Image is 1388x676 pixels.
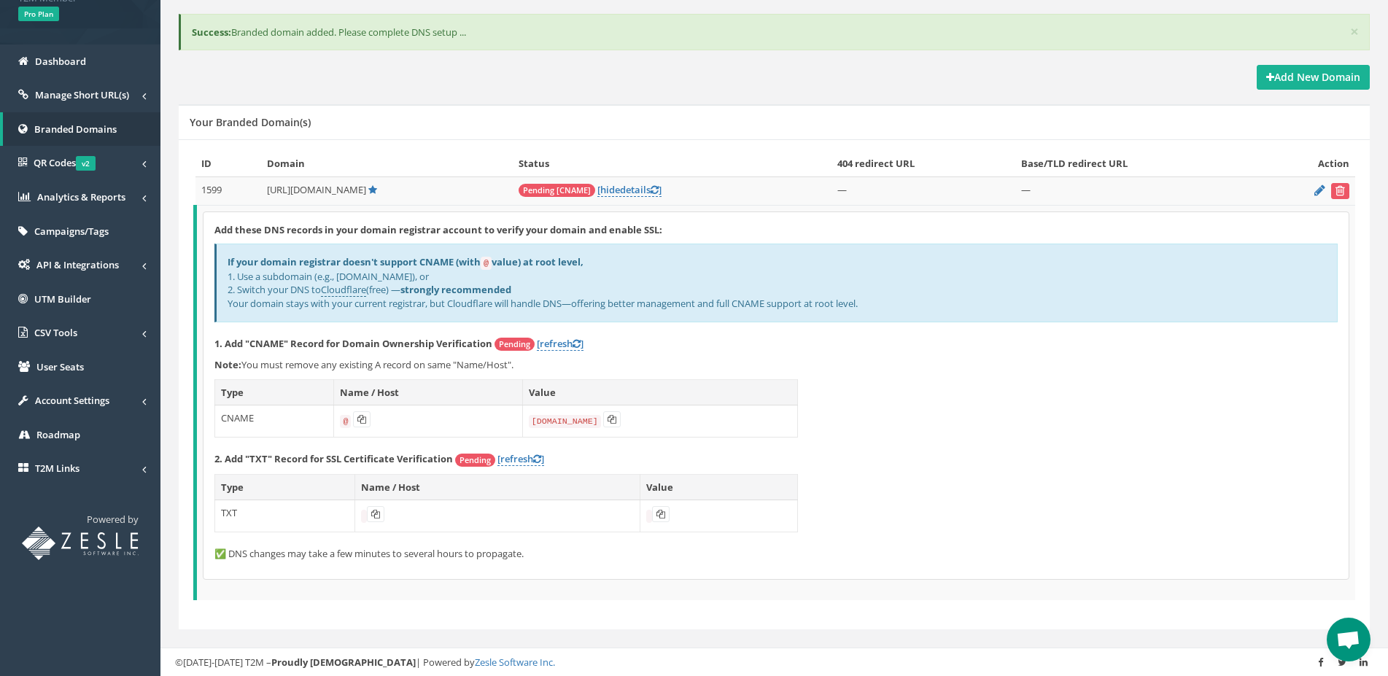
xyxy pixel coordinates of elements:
td: 1599 [195,176,262,205]
b: strongly recommended [400,283,511,296]
span: Campaigns/Tags [34,225,109,238]
span: v2 [76,156,96,171]
span: Account Settings [35,394,109,407]
span: [URL][DOMAIN_NAME] [267,183,366,196]
b: If your domain registrar doesn't support CNAME (with value) at root level, [228,255,583,268]
code: [DOMAIN_NAME] [529,415,601,428]
strong: Add New Domain [1266,70,1360,84]
strong: 2. Add "TXT" Record for SSL Certificate Verification [214,452,453,465]
span: Powered by [87,513,139,526]
a: [refresh] [497,452,544,466]
span: CSV Tools [34,326,77,339]
a: Zesle Software Inc. [475,656,555,669]
span: Roadmap [36,428,80,441]
span: hide [600,183,620,196]
h5: Your Branded Domain(s) [190,117,311,128]
div: Branded domain added. Please complete DNS setup ... [179,14,1370,51]
th: Base/TLD redirect URL [1015,151,1259,176]
span: QR Codes [34,156,96,169]
span: Pro Plan [18,7,59,21]
a: Default [368,183,377,196]
span: User Seats [36,360,84,373]
th: Status [513,151,831,176]
strong: Proudly [DEMOGRAPHIC_DATA] [271,656,416,669]
th: Type [215,379,334,405]
span: Pending [495,338,535,351]
a: Cloudflare [321,283,366,297]
td: — [1015,176,1259,205]
button: × [1350,24,1359,39]
span: T2M Links [35,462,80,475]
span: Pending [CNAME] [519,184,595,197]
a: [hidedetails] [597,183,662,197]
p: ✅ DNS changes may take a few minutes to several hours to propagate. [214,547,1338,561]
th: Name / Host [334,379,522,405]
span: Dashboard [35,55,86,68]
a: [refresh] [537,337,583,351]
code: @ [340,415,351,428]
a: Add New Domain [1257,65,1370,90]
p: You must remove any existing A record on same "Name/Host". [214,358,1338,372]
span: Analytics & Reports [37,190,125,203]
a: Open chat [1327,618,1370,661]
td: TXT [215,500,355,532]
th: 404 redirect URL [831,151,1015,176]
span: Manage Short URL(s) [35,88,129,101]
td: — [831,176,1015,205]
b: Note: [214,358,241,371]
span: Branded Domains [34,123,117,136]
th: Value [522,379,797,405]
th: Name / Host [354,474,640,500]
div: ©[DATE]-[DATE] T2M – | Powered by [175,656,1373,669]
strong: 1. Add "CNAME" Record for Domain Ownership Verification [214,337,492,350]
img: T2M URL Shortener powered by Zesle Software Inc. [22,527,139,560]
th: Value [640,474,798,500]
th: Type [215,474,355,500]
th: Domain [261,151,512,176]
th: Action [1259,151,1355,176]
td: CNAME [215,405,334,438]
span: Pending [455,454,495,467]
th: ID [195,151,262,176]
code: @ [481,257,492,270]
b: Success: [192,26,231,39]
div: 1. Use a subdomain (e.g., [DOMAIN_NAME]), or 2. Switch your DNS to (free) — Your domain stays wit... [214,244,1338,322]
strong: Add these DNS records in your domain registrar account to verify your domain and enable SSL: [214,223,662,236]
span: UTM Builder [34,292,91,306]
span: API & Integrations [36,258,119,271]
